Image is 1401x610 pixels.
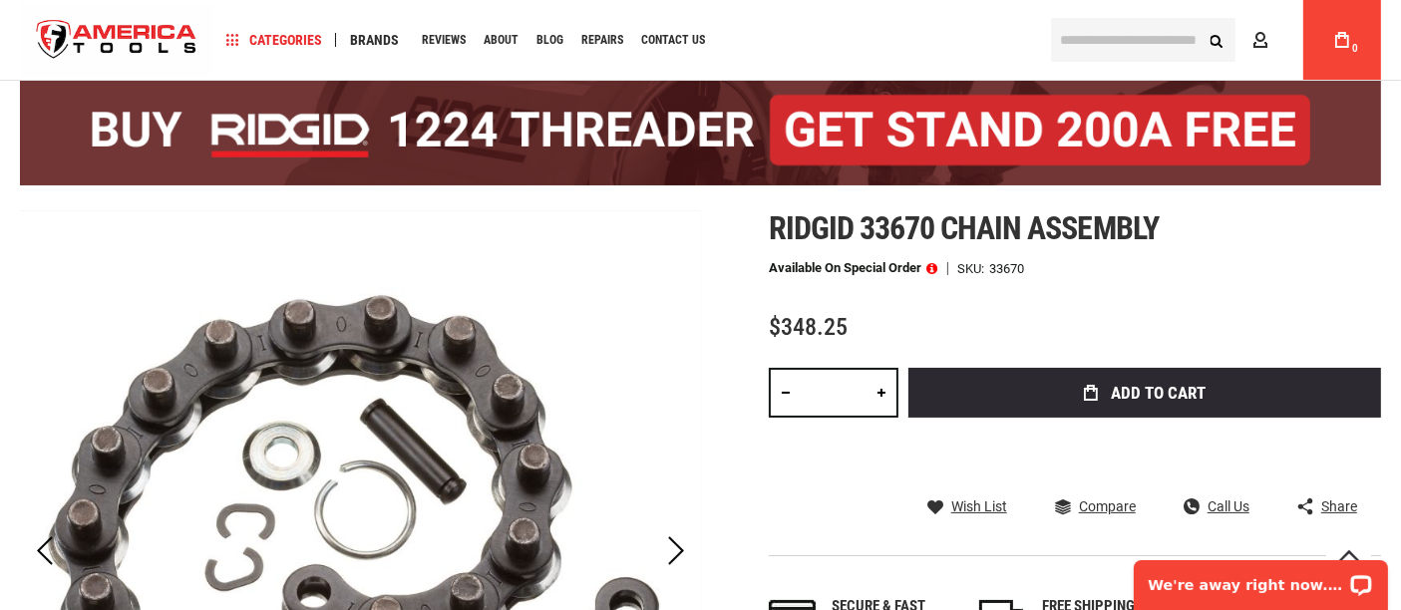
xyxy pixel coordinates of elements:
[20,3,213,78] img: America Tools
[581,34,623,46] span: Repairs
[1208,499,1249,513] span: Call Us
[769,209,1159,247] span: Ridgid 33670 chain assembly
[572,27,632,54] a: Repairs
[1079,499,1136,513] span: Compare
[769,313,848,341] span: $348.25
[769,261,937,275] p: Available on Special Order
[226,33,322,47] span: Categories
[1352,43,1358,54] span: 0
[957,262,989,275] strong: SKU
[1055,497,1136,515] a: Compare
[908,368,1381,418] button: Add to Cart
[951,499,1007,513] span: Wish List
[484,34,519,46] span: About
[1198,21,1235,59] button: Search
[632,27,714,54] a: Contact Us
[422,34,466,46] span: Reviews
[20,3,213,78] a: store logo
[1121,547,1401,610] iframe: LiveChat chat widget
[527,27,572,54] a: Blog
[927,497,1007,515] a: Wish List
[904,424,1385,481] iframe: Secure express checkout frame
[413,27,475,54] a: Reviews
[350,33,399,47] span: Brands
[217,27,331,54] a: Categories
[536,34,563,46] span: Blog
[20,76,1381,185] img: BOGO: Buy the RIDGID® 1224 Threader (26092), get the 92467 200A Stand FREE!
[475,27,527,54] a: About
[1184,497,1249,515] a: Call Us
[989,262,1024,275] div: 33670
[341,27,408,54] a: Brands
[1111,385,1206,402] span: Add to Cart
[641,34,705,46] span: Contact Us
[1321,499,1357,513] span: Share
